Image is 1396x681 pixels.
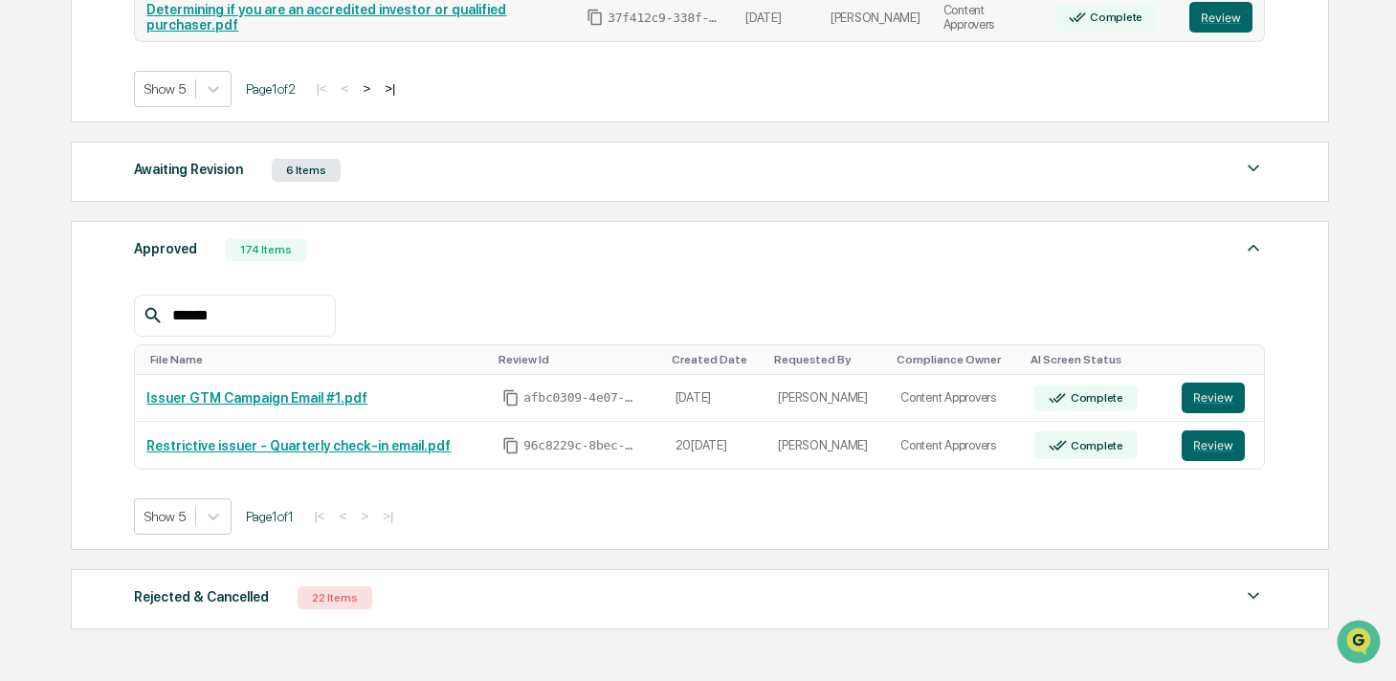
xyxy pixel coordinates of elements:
[65,146,314,165] div: Start new chat
[1030,353,1163,366] div: Toggle SortBy
[38,241,123,260] span: Preclearance
[1182,430,1245,461] button: Review
[587,9,604,26] span: Copy Id
[190,324,232,339] span: Pylon
[502,437,520,454] span: Copy Id
[65,165,242,181] div: We're available if you need us!
[298,586,372,609] div: 22 Items
[139,243,154,258] div: 🗄️
[1182,383,1245,413] button: Review
[523,438,638,453] span: 96c8229c-8bec-4f18-a986-68f03b981b46
[1185,353,1256,366] div: Toggle SortBy
[11,270,128,304] a: 🔎Data Lookup
[246,509,294,524] span: Page 1 of 1
[158,241,237,260] span: Attestations
[146,438,451,453] a: Restrictive issuer - Quarterly check-in email.pdf
[134,157,243,182] div: Awaiting Revision
[1242,157,1265,180] img: caret
[308,508,330,524] button: |<
[336,80,355,97] button: <
[1242,584,1265,607] img: caret
[1182,430,1252,461] a: Review
[1067,391,1123,405] div: Complete
[608,11,722,26] span: 37f412c9-338f-42cb-99a2-e0de738d2756
[19,146,54,181] img: 1746055101610-c473b297-6a78-478c-a979-82029cc54cd1
[502,389,520,406] span: Copy Id
[131,233,245,268] a: 🗄️Attestations
[135,323,232,339] a: Powered byPylon
[523,390,638,406] span: afbc0309-4e07-465d-8f24-5c6d681ff21b
[38,277,121,297] span: Data Lookup
[766,422,889,469] td: [PERSON_NAME]
[1067,439,1123,452] div: Complete
[379,80,401,97] button: >|
[774,353,881,366] div: Toggle SortBy
[1242,236,1265,259] img: caret
[272,159,341,182] div: 6 Items
[1189,2,1252,33] button: Review
[19,243,34,258] div: 🖐️
[664,375,767,423] td: [DATE]
[325,152,348,175] button: Start new chat
[1086,11,1142,24] div: Complete
[499,353,655,366] div: Toggle SortBy
[355,508,374,524] button: >
[50,87,316,107] input: Clear
[19,40,348,71] p: How can we help?
[897,353,1015,366] div: Toggle SortBy
[357,80,376,97] button: >
[134,236,197,261] div: Approved
[664,422,767,469] td: 20[DATE]
[246,81,296,97] span: Page 1 of 2
[134,584,269,609] div: Rejected & Cancelled
[146,390,367,406] a: Issuer GTM Campaign Email #1.pdf
[226,238,306,261] div: 174 Items
[672,353,760,366] div: Toggle SortBy
[377,508,399,524] button: >|
[889,375,1023,423] td: Content Approvers
[19,279,34,295] div: 🔎
[146,2,506,33] a: Determining if you are an accredited investor or qualified purchaser.pdf
[150,353,483,366] div: Toggle SortBy
[334,508,353,524] button: <
[310,80,332,97] button: |<
[1182,383,1252,413] a: Review
[889,422,1023,469] td: Content Approvers
[1335,618,1386,670] iframe: Open customer support
[766,375,889,423] td: [PERSON_NAME]
[11,233,131,268] a: 🖐️Preclearance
